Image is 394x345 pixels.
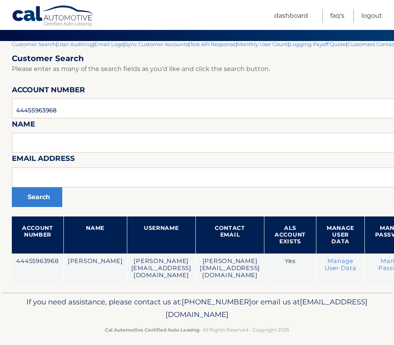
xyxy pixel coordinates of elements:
a: Manage User Data [325,257,357,272]
a: Customer Search [12,41,56,47]
a: Sync Customer Accounts [125,41,188,47]
p: If you need assistance, please contact us at: or email us at [14,296,380,321]
a: Monthly User Count [237,41,288,47]
strong: Cal Automotive Certified Auto Leasing [105,327,199,333]
th: Contact Email [195,216,264,254]
label: Email Address [12,153,75,167]
label: Name [12,118,35,133]
th: Manage User Data [316,216,364,254]
span: [PHONE_NUMBER] [182,297,251,306]
a: FAQ's [330,9,344,23]
th: ALS Account Exists [264,216,316,254]
a: Test API Response [190,41,236,47]
a: Dashboard [274,9,308,23]
td: [PERSON_NAME][EMAIL_ADDRESS][DOMAIN_NAME] [127,254,195,283]
label: Account Number [12,84,85,99]
a: Email Logs [95,41,123,47]
th: Account Number [12,216,63,254]
th: Name [63,216,127,254]
td: [PERSON_NAME] [63,254,127,283]
p: - All Rights Reserved - Copyright 2025 [14,326,380,334]
th: Username [127,216,195,254]
a: Logout [361,9,382,23]
td: 44455963968 [12,254,63,283]
a: Cal Automotive [12,5,95,28]
a: Logging Payoff Quote [290,41,346,47]
td: Yes [264,254,316,283]
button: Search [12,187,62,207]
a: User Auditing [58,41,93,47]
td: [PERSON_NAME][EMAIL_ADDRESS][DOMAIN_NAME] [195,254,264,283]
